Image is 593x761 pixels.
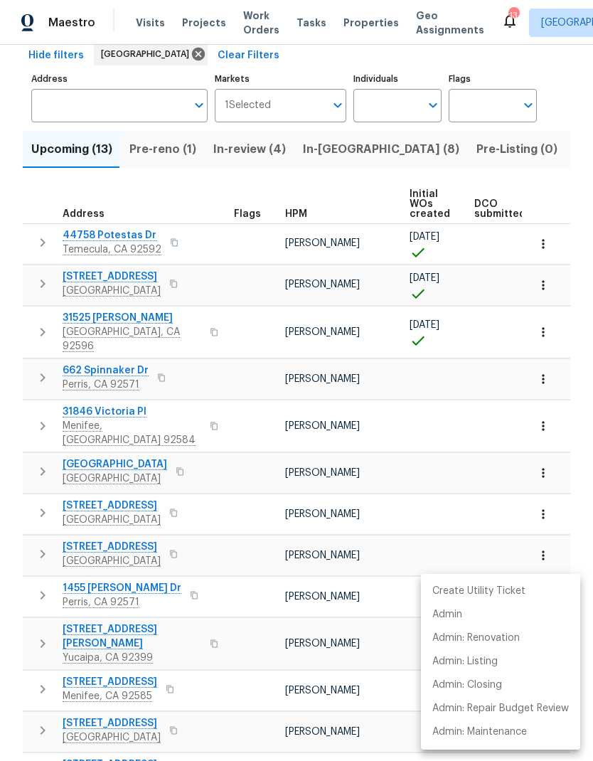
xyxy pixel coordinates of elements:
[432,701,569,716] p: Admin: Repair Budget Review
[432,678,502,693] p: Admin: Closing
[432,631,520,646] p: Admin: Renovation
[432,654,498,669] p: Admin: Listing
[432,607,462,622] p: Admin
[432,584,525,599] p: Create Utility Ticket
[432,725,527,740] p: Admin: Maintenance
